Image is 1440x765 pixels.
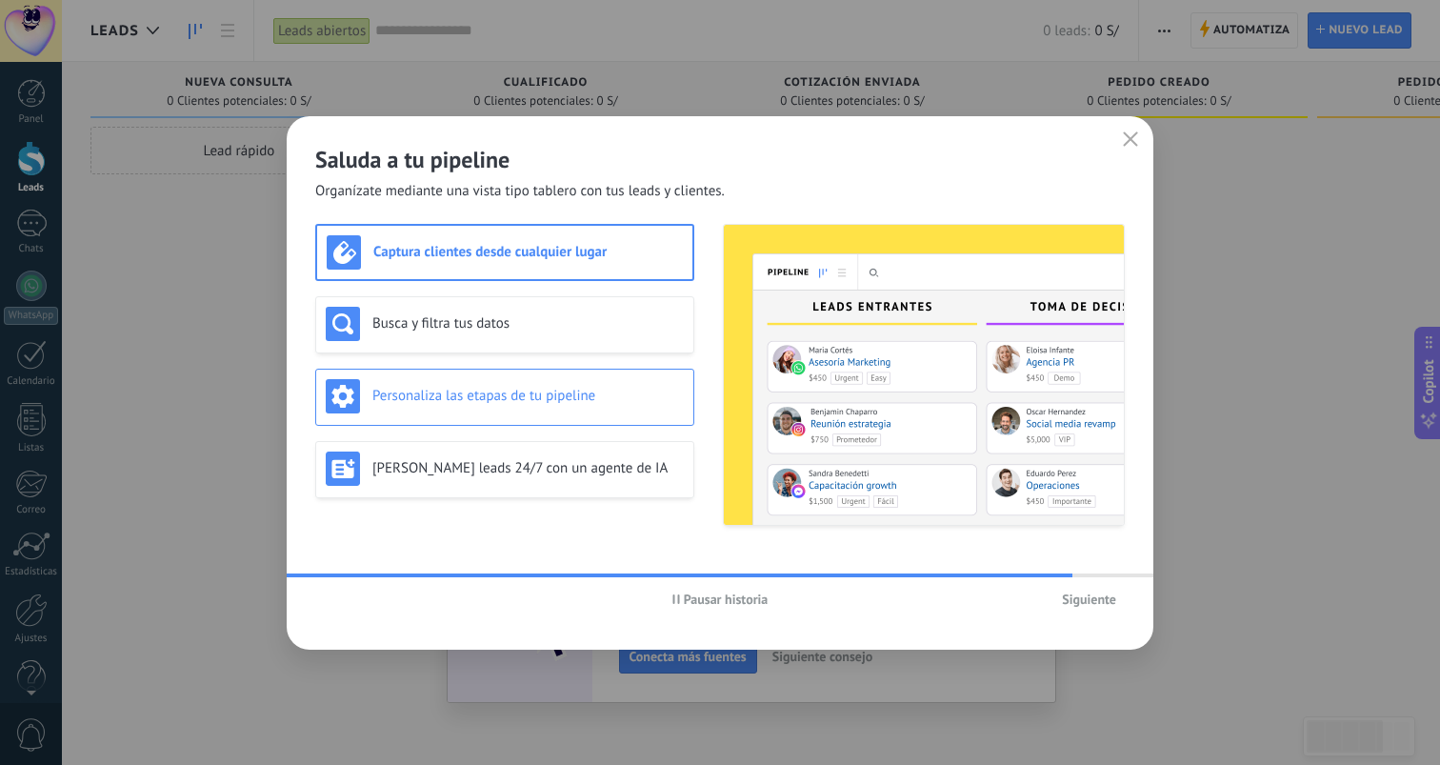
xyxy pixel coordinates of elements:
span: Siguiente [1062,593,1116,606]
h3: Personaliza las etapas de tu pipeline [372,387,684,405]
button: Pausar historia [664,585,777,614]
h3: [PERSON_NAME] leads 24/7 con un agente de IA [372,459,684,477]
h3: Busca y filtra tus datos [372,314,684,332]
h2: Saluda a tu pipeline [315,145,1125,174]
span: Pausar historia [684,593,769,606]
h3: Captura clientes desde cualquier lugar [373,243,683,261]
button: Siguiente [1053,585,1125,614]
span: Organízate mediante una vista tipo tablero con tus leads y clientes. [315,182,725,201]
